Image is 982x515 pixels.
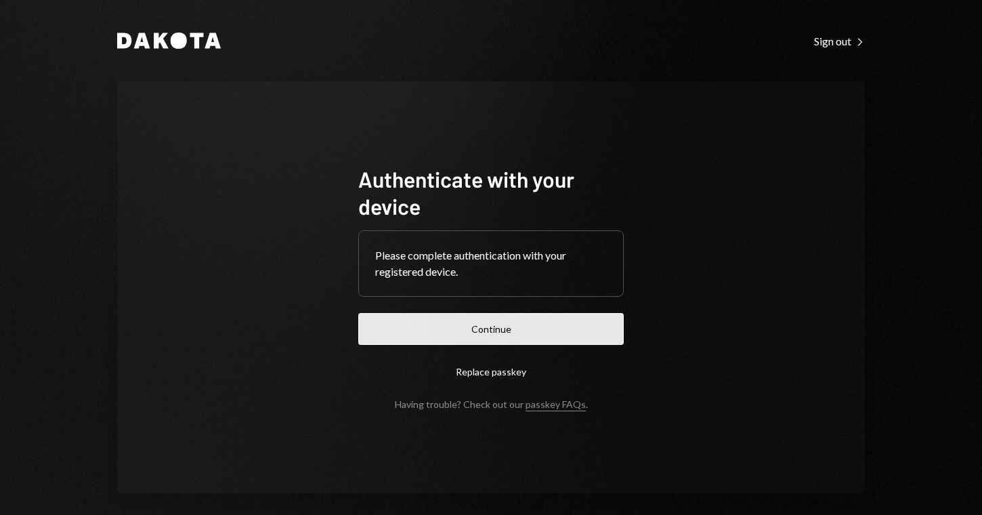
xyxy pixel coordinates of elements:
div: Please complete authentication with your registered device. [375,247,607,280]
h1: Authenticate with your device [358,165,624,220]
div: Having trouble? Check out our . [395,398,588,410]
button: Continue [358,313,624,345]
div: Sign out [814,35,865,48]
a: passkey FAQs [526,398,586,411]
button: Replace passkey [358,356,624,388]
a: Sign out [814,33,865,48]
